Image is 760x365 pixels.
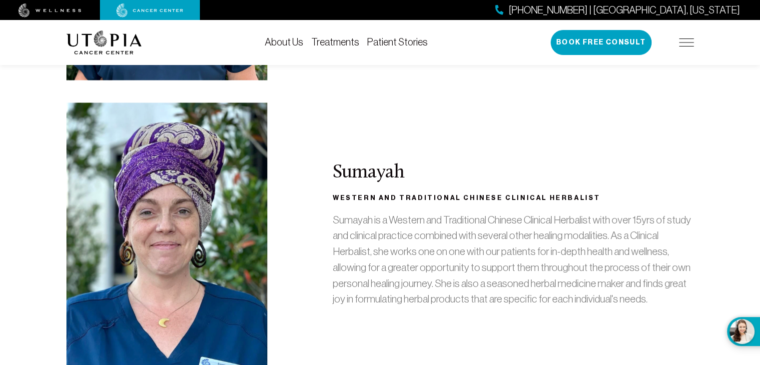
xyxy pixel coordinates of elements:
a: [PHONE_NUMBER] | [GEOGRAPHIC_DATA], [US_STATE] [495,3,740,17]
img: wellness [18,3,81,17]
a: Treatments [311,36,359,47]
a: Patient Stories [367,36,428,47]
a: About Us [265,36,303,47]
span: [PHONE_NUMBER] | [GEOGRAPHIC_DATA], [US_STATE] [509,3,740,17]
p: Sumayah is a Western and Traditional Chinese Clinical Herbalist with over 15yrs of study and clin... [333,212,694,306]
img: cancer center [116,3,183,17]
img: logo [66,30,142,54]
h2: Sumayah [333,162,694,183]
img: icon-hamburger [679,38,694,46]
h3: Western and Traditional Chinese Clinical Herbalist [333,192,694,204]
button: Book Free Consult [551,30,652,55]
